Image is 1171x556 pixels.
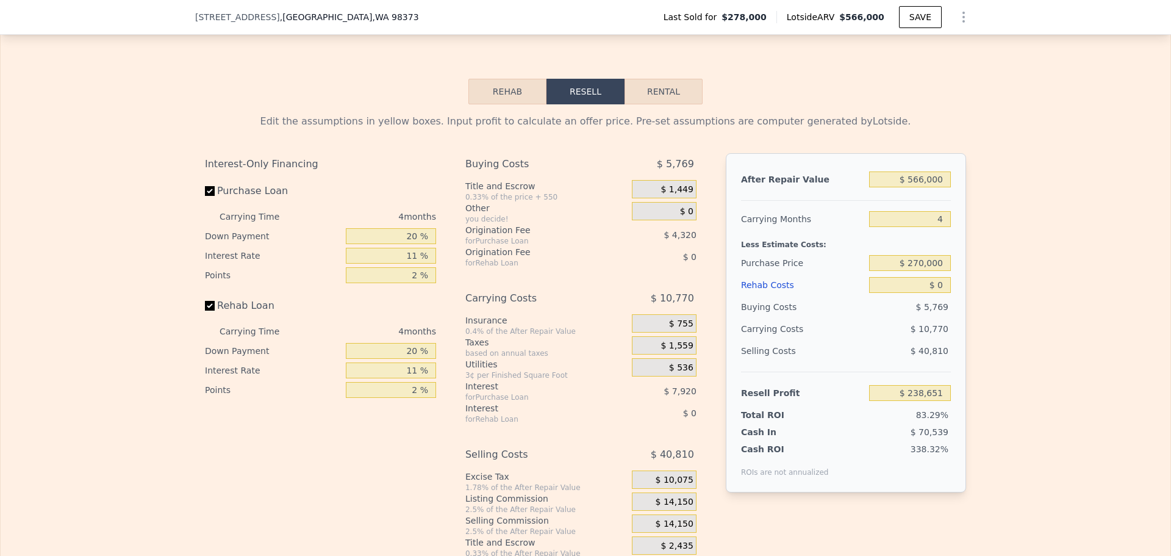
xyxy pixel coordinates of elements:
span: $278,000 [722,11,767,23]
div: Interest [465,402,601,414]
div: Points [205,380,341,400]
div: for Rehab Loan [465,414,601,424]
span: 83.29% [916,410,948,420]
div: Listing Commission [465,493,627,505]
div: Selling Costs [741,340,864,362]
span: $ 40,810 [911,346,948,356]
div: Purchase Price [741,252,864,274]
span: $ 755 [669,319,693,330]
span: $ 10,770 [651,287,694,309]
div: After Repair Value [741,168,864,190]
div: ROIs are not annualized [741,455,829,477]
div: Cash ROI [741,443,829,455]
span: $ 536 [669,363,693,374]
span: $ 70,539 [911,427,948,437]
span: $ 5,769 [916,302,948,312]
span: $ 5,769 [657,153,694,175]
label: Purchase Loan [205,180,341,202]
div: 3¢ per Finished Square Foot [465,370,627,380]
span: $566,000 [839,12,884,22]
input: Rehab Loan [205,301,215,311]
div: Origination Fee [465,246,601,258]
div: Excise Tax [465,471,627,483]
div: Selling Commission [465,514,627,527]
span: 338.32% [911,444,948,454]
span: , WA 98373 [372,12,418,22]
div: 2.5% of the After Repair Value [465,527,627,536]
div: 1.78% of the After Repair Value [465,483,627,493]
span: , [GEOGRAPHIC_DATA] [280,11,419,23]
div: Down Payment [205,341,341,361]
span: $ 10,770 [911,324,948,334]
span: Last Sold for [664,11,722,23]
span: $ 14,150 [656,519,693,530]
div: for Purchase Loan [465,236,601,246]
div: Less Estimate Costs: [741,230,951,252]
div: Carrying Months [741,208,864,230]
div: 0.4% of the After Repair Value [465,327,627,336]
div: Selling Costs [465,444,601,466]
input: Purchase Loan [205,186,215,196]
button: SAVE [899,6,942,28]
div: Other [465,202,627,214]
div: Points [205,265,341,285]
span: $ 2,435 [661,541,693,552]
div: 2.5% of the After Repair Value [465,505,627,514]
label: Rehab Loan [205,295,341,317]
div: Interest-Only Financing [205,153,436,175]
button: Resell [546,79,625,104]
button: Rehab [468,79,546,104]
div: Utilities [465,358,627,370]
div: Carrying Costs [741,318,817,340]
div: Total ROI [741,409,817,421]
div: Carrying Time [220,322,299,341]
div: 4 months [304,322,436,341]
div: Title and Escrow [465,536,627,549]
span: $ 1,449 [661,184,693,195]
div: Carrying Costs [465,287,601,309]
span: $ 0 [680,206,693,217]
div: Resell Profit [741,382,864,404]
span: $ 40,810 [651,444,694,466]
div: Insurance [465,314,627,327]
button: Rental [625,79,703,104]
span: $ 0 [683,408,697,418]
div: Carrying Time [220,207,299,226]
span: $ 1,559 [661,341,693,352]
span: $ 14,150 [656,497,693,508]
span: $ 10,075 [656,475,693,486]
div: Interest [465,380,601,392]
span: $ 7,920 [664,386,696,396]
div: Buying Costs [465,153,601,175]
div: Interest Rate [205,246,341,265]
span: $ 0 [683,252,697,262]
div: 4 months [304,207,436,226]
div: Buying Costs [741,296,864,318]
div: Origination Fee [465,224,601,236]
div: 0.33% of the price + 550 [465,192,627,202]
span: Lotside ARV [787,11,839,23]
span: [STREET_ADDRESS] [195,11,280,23]
div: based on annual taxes [465,348,627,358]
div: you decide! [465,214,627,224]
div: Rehab Costs [741,274,864,296]
button: Show Options [951,5,976,29]
div: Edit the assumptions in yellow boxes. Input profit to calculate an offer price. Pre-set assumptio... [205,114,966,129]
div: for Purchase Loan [465,392,601,402]
div: Interest Rate [205,361,341,380]
span: $ 4,320 [664,230,696,240]
div: for Rehab Loan [465,258,601,268]
div: Taxes [465,336,627,348]
div: Cash In [741,426,817,438]
div: Down Payment [205,226,341,246]
div: Title and Escrow [465,180,627,192]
